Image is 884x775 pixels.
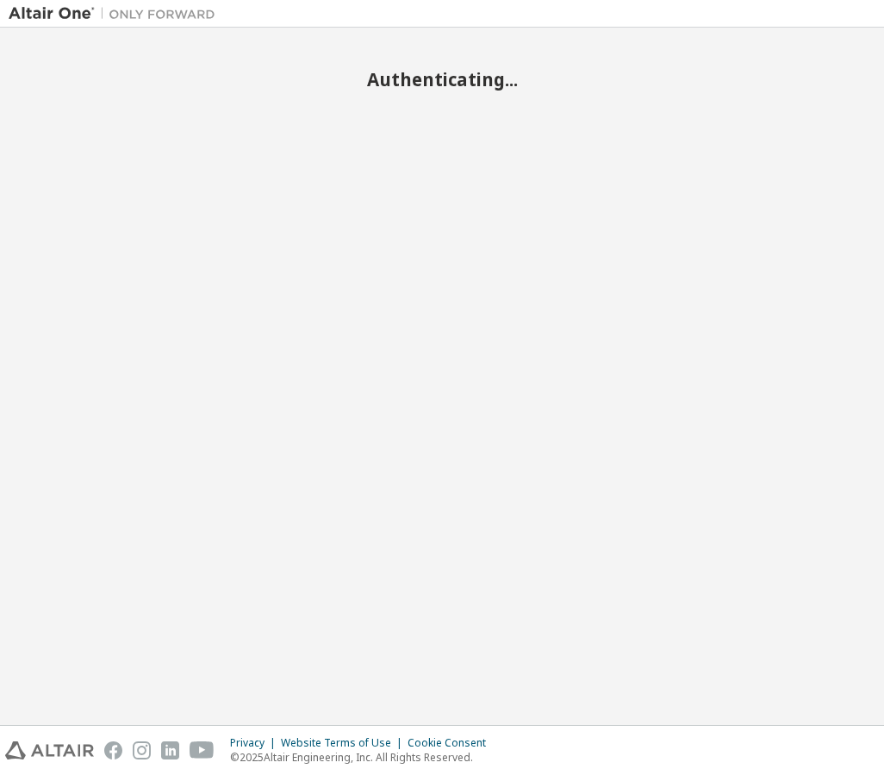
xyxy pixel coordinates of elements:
img: altair_logo.svg [5,741,94,759]
img: Altair One [9,5,224,22]
img: youtube.svg [190,741,215,759]
img: facebook.svg [104,741,122,759]
div: Privacy [230,736,281,750]
div: Cookie Consent [408,736,496,750]
h2: Authenticating... [9,68,875,91]
p: © 2025 Altair Engineering, Inc. All Rights Reserved. [230,750,496,765]
img: linkedin.svg [161,741,179,759]
div: Website Terms of Use [281,736,408,750]
img: instagram.svg [133,741,151,759]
